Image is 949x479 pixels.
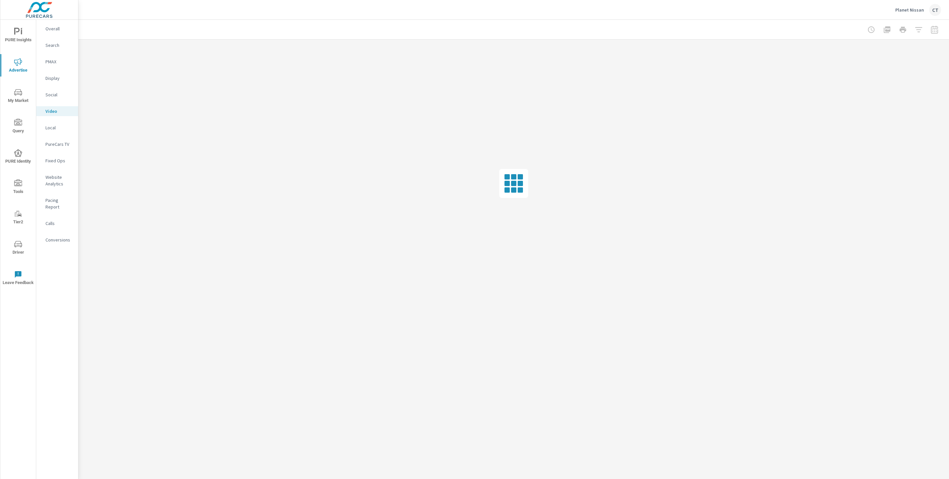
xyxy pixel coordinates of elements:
[36,156,78,166] div: Fixed Ops
[36,218,78,228] div: Calls
[36,235,78,245] div: Conversions
[2,240,34,256] span: Driver
[45,58,73,65] p: PMAX
[2,58,34,74] span: Advertise
[2,271,34,287] span: Leave Feedback
[2,119,34,135] span: Query
[45,220,73,227] p: Calls
[45,75,73,81] p: Display
[45,124,73,131] p: Local
[45,42,73,48] p: Search
[45,141,73,147] p: PureCars TV
[45,25,73,32] p: Overall
[929,4,941,16] div: CT
[36,90,78,100] div: Social
[2,88,34,105] span: My Market
[45,237,73,243] p: Conversions
[2,28,34,44] span: PURE Insights
[2,210,34,226] span: Tier2
[2,149,34,165] span: PURE Identity
[0,20,36,293] div: nav menu
[36,40,78,50] div: Search
[36,172,78,189] div: Website Analytics
[36,73,78,83] div: Display
[36,24,78,34] div: Overall
[36,139,78,149] div: PureCars TV
[45,174,73,187] p: Website Analytics
[36,57,78,67] div: PMAX
[45,197,73,210] p: Pacing Report
[45,108,73,114] p: Video
[36,195,78,212] div: Pacing Report
[895,7,924,13] p: Planet Nissan
[45,91,73,98] p: Social
[36,123,78,133] div: Local
[45,157,73,164] p: Fixed Ops
[2,179,34,196] span: Tools
[36,106,78,116] div: Video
